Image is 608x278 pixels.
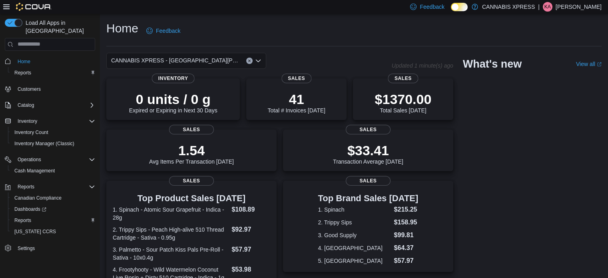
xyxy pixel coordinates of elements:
[106,20,138,36] h1: Home
[538,2,540,12] p: |
[2,56,98,67] button: Home
[544,2,551,12] span: KA
[16,3,52,11] img: Cova
[11,128,52,137] a: Inventory Count
[2,83,98,95] button: Customers
[18,118,37,124] span: Inventory
[333,142,403,158] p: $33.41
[14,140,74,147] span: Inventory Manager (Classic)
[318,218,391,226] dt: 2. Trippy Sips
[281,74,311,83] span: Sales
[451,3,468,11] input: Dark Mode
[169,176,214,186] span: Sales
[463,58,522,70] h2: What's new
[113,246,228,262] dt: 3. Palmetto - Sour Patch Kiss Pals Pre-Roll - Sativa - 10x0.4g
[149,142,234,165] div: Avg Items Per Transaction [DATE]
[420,3,444,11] span: Feedback
[346,125,391,134] span: Sales
[394,256,419,266] dd: $57.97
[129,91,217,107] p: 0 units / 0 g
[14,84,95,94] span: Customers
[152,74,195,83] span: Inventory
[18,245,35,252] span: Settings
[11,68,95,78] span: Reports
[11,128,95,137] span: Inventory Count
[14,206,46,212] span: Dashboards
[14,70,31,76] span: Reports
[14,182,95,192] span: Reports
[482,2,535,12] p: CANNABIS XPRESS
[18,156,41,163] span: Operations
[597,62,602,67] svg: External link
[18,58,30,65] span: Home
[129,91,217,114] div: Expired or Expiring in Next 30 Days
[11,166,58,176] a: Cash Management
[543,2,552,12] div: Kaylea Anderson-Masson
[11,204,50,214] a: Dashboards
[375,91,432,114] div: Total Sales [DATE]
[11,193,65,203] a: Canadian Compliance
[14,155,44,164] button: Operations
[394,230,419,240] dd: $99.81
[14,168,55,174] span: Cash Management
[394,205,419,214] dd: $215.25
[11,166,95,176] span: Cash Management
[318,231,391,239] dt: 3. Good Supply
[11,216,34,225] a: Reports
[169,125,214,134] span: Sales
[113,206,228,222] dt: 1. Spinach - Atomic Sour Grapefruit - Indica - 28g
[149,142,234,158] p: 1.54
[14,56,95,66] span: Home
[113,226,228,242] dt: 2. Trippy Sips - Peach High-alive 510 Thread Cartridge - Sativa - 0.95g
[318,194,419,203] h3: Top Brand Sales [DATE]
[333,142,403,165] div: Transaction Average [DATE]
[255,58,261,64] button: Open list of options
[14,217,31,224] span: Reports
[2,154,98,165] button: Operations
[14,228,56,235] span: [US_STATE] CCRS
[388,74,418,83] span: Sales
[11,193,95,203] span: Canadian Compliance
[318,206,391,214] dt: 1. Spinach
[8,192,98,204] button: Canadian Compliance
[231,205,270,214] dd: $108.89
[11,139,78,148] a: Inventory Manager (Classic)
[8,67,98,78] button: Reports
[231,225,270,234] dd: $92.97
[14,155,95,164] span: Operations
[267,91,325,114] div: Total # Invoices [DATE]
[2,242,98,254] button: Settings
[11,227,59,236] a: [US_STATE] CCRS
[111,56,238,65] span: CANNABIS XPRESS - [GEOGRAPHIC_DATA][PERSON_NAME] ([GEOGRAPHIC_DATA])
[11,139,95,148] span: Inventory Manager (Classic)
[14,84,44,94] a: Customers
[8,165,98,176] button: Cash Management
[156,27,180,35] span: Feedback
[11,216,95,225] span: Reports
[556,2,602,12] p: [PERSON_NAME]
[2,100,98,111] button: Catalog
[14,244,38,253] a: Settings
[18,86,41,92] span: Customers
[5,52,95,275] nav: Complex example
[113,194,270,203] h3: Top Product Sales [DATE]
[22,19,95,35] span: Load All Apps in [GEOGRAPHIC_DATA]
[394,243,419,253] dd: $64.37
[18,184,34,190] span: Reports
[346,176,391,186] span: Sales
[8,138,98,149] button: Inventory Manager (Classic)
[14,116,40,126] button: Inventory
[143,23,183,39] a: Feedback
[267,91,325,107] p: 41
[394,218,419,227] dd: $158.95
[14,195,62,201] span: Canadian Compliance
[2,116,98,127] button: Inventory
[318,257,391,265] dt: 5. [GEOGRAPHIC_DATA]
[451,11,451,12] span: Dark Mode
[14,116,95,126] span: Inventory
[231,265,270,274] dd: $53.98
[14,100,37,110] button: Catalog
[8,215,98,226] button: Reports
[14,100,95,110] span: Catalog
[14,182,38,192] button: Reports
